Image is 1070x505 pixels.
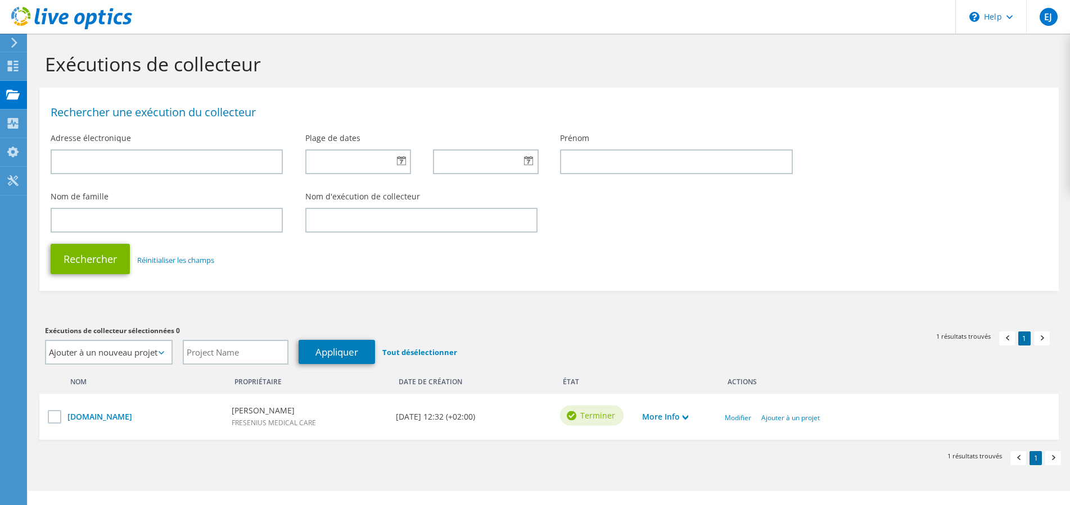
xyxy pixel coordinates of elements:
[45,52,1048,76] h1: Exécutions de collecteur
[1030,451,1042,465] a: 1
[719,370,1048,388] div: Actions
[183,340,288,365] input: Project Name
[51,244,130,274] button: Rechercher
[232,404,316,417] b: [PERSON_NAME]
[1018,331,1031,345] a: 1
[642,411,688,423] a: More Info
[560,133,589,144] label: Prénom
[969,12,979,22] svg: \n
[947,451,1002,461] span: 1 résultats trouvés
[305,133,360,144] label: Plage de dates
[554,370,636,388] div: État
[232,418,316,427] span: FRESENIUS MEDICAL CARE
[725,413,751,422] a: Modifier
[62,370,226,388] div: Nom
[51,107,1042,118] h1: Rechercher une exécution du collecteur
[936,331,991,341] span: 1 résultats trouvés
[580,410,615,422] span: Terminer
[382,347,457,357] a: Tout désélectionner
[396,411,475,423] b: [DATE] 12:32 (+02:00)
[137,255,214,265] a: Réinitialiser les champs
[390,370,554,388] div: Date de création
[305,191,420,202] label: Nom d'exécution de collecteur
[226,370,390,388] div: Propriétaire
[45,325,538,337] h3: Exécutions de collecteur sélectionnées 0
[51,133,131,144] label: Adresse électronique
[761,413,820,422] a: Ajouter à un projet
[1040,8,1058,26] span: EJ
[299,340,375,364] a: Appliquer
[51,191,109,202] label: Nom de famille
[67,411,220,423] a: [DOMAIN_NAME]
